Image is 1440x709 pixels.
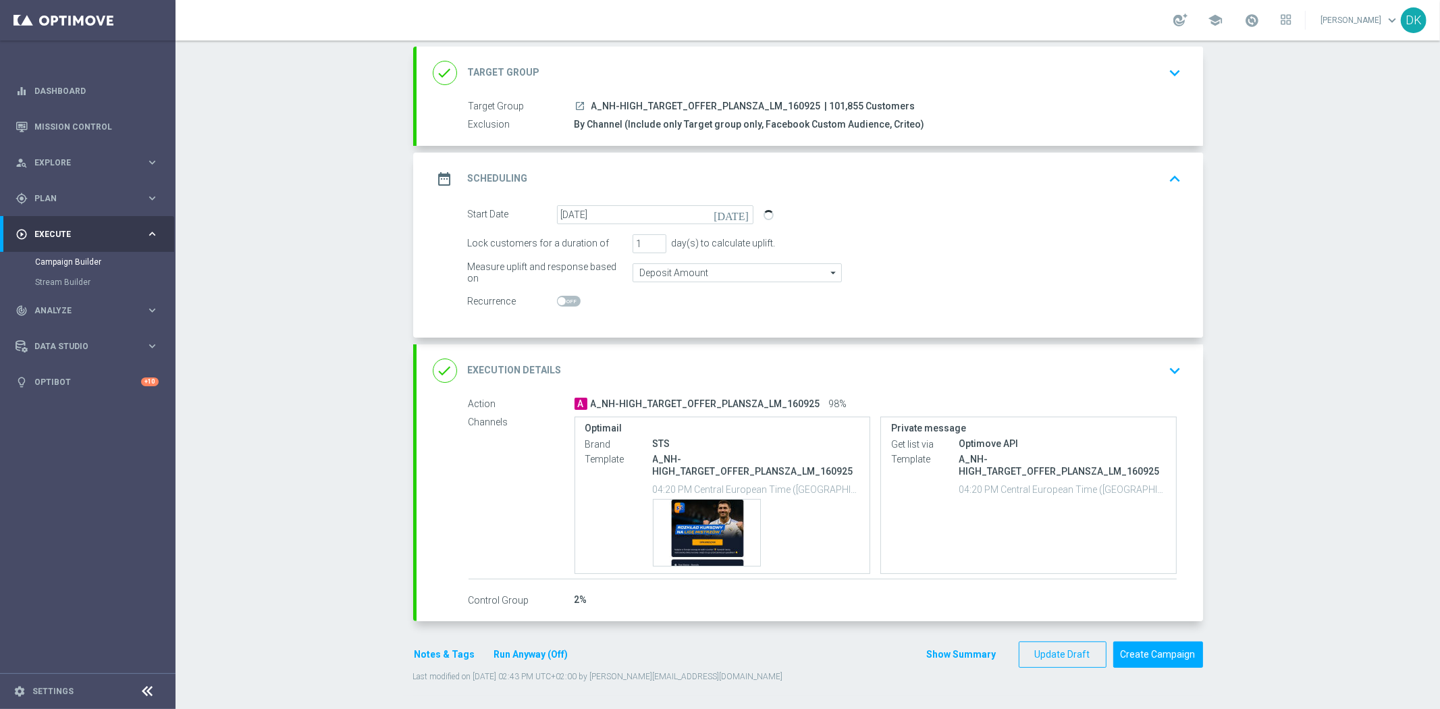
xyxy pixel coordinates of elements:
[1164,358,1187,384] button: keyboard_arrow_down
[413,668,1203,683] div: Last modified on [DATE] 02:43 PM UTC+02:00 by [PERSON_NAME][EMAIL_ADDRESS][DOMAIN_NAME]
[35,272,174,292] div: Stream Builder
[16,109,159,145] div: Mission Control
[433,167,457,191] i: date_range
[34,109,159,145] a: Mission Control
[146,304,159,317] i: keyboard_arrow_right
[1208,13,1223,28] span: school
[469,119,575,131] label: Exclusion
[16,85,28,97] i: equalizer
[829,398,847,411] span: 98%
[825,101,915,113] span: | 101,855 Customers
[585,438,653,450] label: Brand
[15,193,159,204] button: gps_fixed Plan keyboard_arrow_right
[585,423,860,434] label: Optimail
[15,341,159,352] button: Data Studio keyboard_arrow_right
[34,364,141,400] a: Optibot
[926,647,997,662] button: Show Summary
[34,159,146,167] span: Explore
[959,437,1166,450] div: Optimove API
[34,194,146,203] span: Plan
[35,257,140,267] a: Campaign Builder
[575,117,1177,131] div: By Channel (Include only Target group only, Facebook Custom Audience, Criteo)
[16,340,146,352] div: Data Studio
[16,192,146,205] div: Plan
[16,157,146,169] div: Explore
[891,423,1166,434] label: Private message
[1319,10,1401,30] a: [PERSON_NAME]keyboard_arrow_down
[469,101,575,113] label: Target Group
[1385,13,1399,28] span: keyboard_arrow_down
[433,61,457,85] i: done
[469,594,575,606] label: Control Group
[468,263,626,282] div: Measure uplift and response based on
[413,646,477,663] button: Notes & Tags
[575,398,587,410] span: A
[469,398,575,411] label: Action
[633,263,842,282] input: Deposit Amount
[14,685,26,698] i: settings
[591,398,820,411] span: A_NH-HIGH_TARGET_OFFER_PLANSZA_LM_160925
[146,340,159,352] i: keyboard_arrow_right
[714,205,753,220] i: [DATE]
[1165,169,1185,189] i: keyboard_arrow_up
[653,482,860,496] p: 04:20 PM Central European Time ([GEOGRAPHIC_DATA]) (UTC +02:00)
[146,156,159,169] i: keyboard_arrow_right
[146,228,159,240] i: keyboard_arrow_right
[1164,60,1187,86] button: keyboard_arrow_down
[575,101,586,111] i: launch
[1401,7,1426,33] div: DK
[32,687,74,695] a: Settings
[891,453,959,465] label: Template
[34,230,146,238] span: Execute
[959,482,1166,496] p: 04:20 PM Central European Time ([GEOGRAPHIC_DATA]) (UTC +02:00)
[468,364,562,377] h2: Execution Details
[433,358,1187,384] div: done Execution Details keyboard_arrow_down
[959,453,1166,477] p: A_NH-HIGH_TARGET_OFFER_PLANSZA_LM_160925
[35,277,140,288] a: Stream Builder
[433,166,1187,192] div: date_range Scheduling keyboard_arrow_up
[1165,361,1185,381] i: keyboard_arrow_down
[468,172,528,185] h2: Scheduling
[16,192,28,205] i: gps_fixed
[15,229,159,240] button: play_circle_outline Execute keyboard_arrow_right
[141,377,159,386] div: +10
[1164,166,1187,192] button: keyboard_arrow_up
[16,157,28,169] i: person_search
[469,417,575,429] label: Channels
[591,101,821,113] span: A_NH-HIGH_TARGET_OFFER_PLANSZA_LM_160925
[15,157,159,168] button: person_search Explore keyboard_arrow_right
[34,307,146,315] span: Analyze
[585,453,653,465] label: Template
[15,122,159,132] button: Mission Control
[468,292,557,311] div: Recurrence
[1113,641,1203,668] button: Create Campaign
[653,437,860,450] div: STS
[16,364,159,400] div: Optibot
[35,252,174,272] div: Campaign Builder
[16,376,28,388] i: lightbulb
[653,453,860,477] p: A_NH-HIGH_TARGET_OFFER_PLANSZA_LM_160925
[15,305,159,316] button: track_changes Analyze keyboard_arrow_right
[34,342,146,350] span: Data Studio
[828,264,841,282] i: arrow_drop_down
[16,228,28,240] i: play_circle_outline
[433,60,1187,86] div: done Target Group keyboard_arrow_down
[468,66,540,79] h2: Target Group
[891,438,959,450] label: Get list via
[1165,63,1185,83] i: keyboard_arrow_down
[575,593,1177,606] div: 2%
[16,305,146,317] div: Analyze
[15,377,159,388] button: lightbulb Optibot +10
[16,228,146,240] div: Execute
[468,234,626,253] div: Lock customers for a duration of
[468,205,557,224] div: Start Date
[493,646,570,663] button: Run Anyway (Off)
[15,86,159,97] button: equalizer Dashboard
[34,73,159,109] a: Dashboard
